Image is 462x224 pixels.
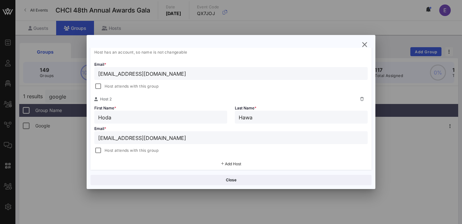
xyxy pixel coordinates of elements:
[94,62,106,67] span: Email
[90,175,372,185] button: Close
[105,147,158,154] span: Host attends with this group
[94,106,116,110] span: First Name
[94,126,106,131] span: Email
[94,50,187,55] span: Host has an account, so name is not changeable
[221,162,241,166] button: Add Host
[235,106,256,110] span: Last Name
[105,83,158,90] span: Host attends with this group
[225,161,241,166] span: Add Host
[100,97,112,101] span: Host 2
